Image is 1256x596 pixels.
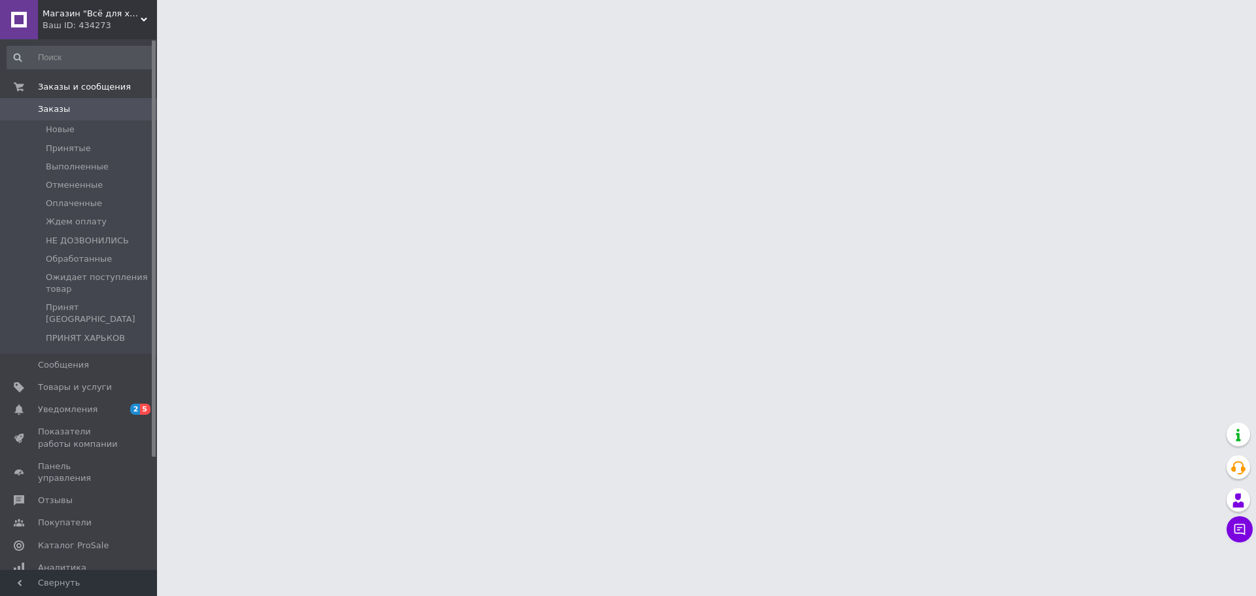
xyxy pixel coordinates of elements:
span: Заказы [38,103,70,115]
span: 2 [130,404,141,415]
span: Сообщения [38,359,89,371]
span: Принятые [46,143,91,154]
input: Поиск [7,46,154,69]
button: Чат с покупателем [1227,516,1253,542]
div: Ваш ID: 434273 [43,20,157,31]
span: Каталог ProSale [38,540,109,552]
span: Отмененные [46,179,103,191]
span: Покупатели [38,517,92,529]
span: Магазин "Всё для холода" Запчасти и комплектующие к холодильному оборудованию и Стиральным машинам [43,8,141,20]
span: НЕ ДОЗВОНИЛИСЬ [46,235,129,247]
span: 5 [140,404,150,415]
span: Оплаченные [46,198,102,209]
span: Отзывы [38,495,73,506]
span: Выполненные [46,161,109,173]
span: ПРИНЯТ ХАРЬКОВ [46,332,125,344]
span: Товары и услуги [38,381,112,393]
span: Новые [46,124,75,135]
span: Панель управления [38,461,121,484]
span: Принят [GEOGRAPHIC_DATA] [46,302,153,325]
span: Ожидает поступления товар [46,272,153,295]
span: Аналитика [38,562,86,574]
span: Обработанные [46,253,112,265]
span: Показатели работы компании [38,426,121,449]
span: Уведомления [38,404,97,415]
span: Заказы и сообщения [38,81,131,93]
span: Ждем оплату [46,216,107,228]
